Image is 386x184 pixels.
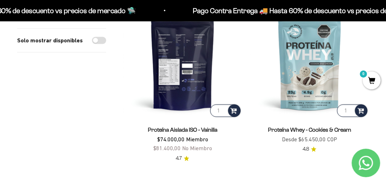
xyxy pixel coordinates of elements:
[148,127,217,133] a: Proteína Aislada ISO - Vainilla
[303,146,309,153] span: 4.8
[268,127,351,133] a: Proteína Whey - Cookies & Cream
[282,135,337,144] sale-price: Desde $65.450,00 COP
[153,145,181,152] span: $81.400,00
[359,70,368,78] mark: 0
[176,155,189,163] a: 4.74.7 de 5.0 estrellas
[182,145,212,152] span: No Miembro
[176,155,182,163] span: 4.7
[363,77,381,85] a: 0
[186,136,208,143] span: Miembro
[303,146,316,153] a: 4.84.8 de 5.0 estrellas
[17,36,83,45] label: Solo mostrar disponibles
[157,136,185,143] span: $74.000,00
